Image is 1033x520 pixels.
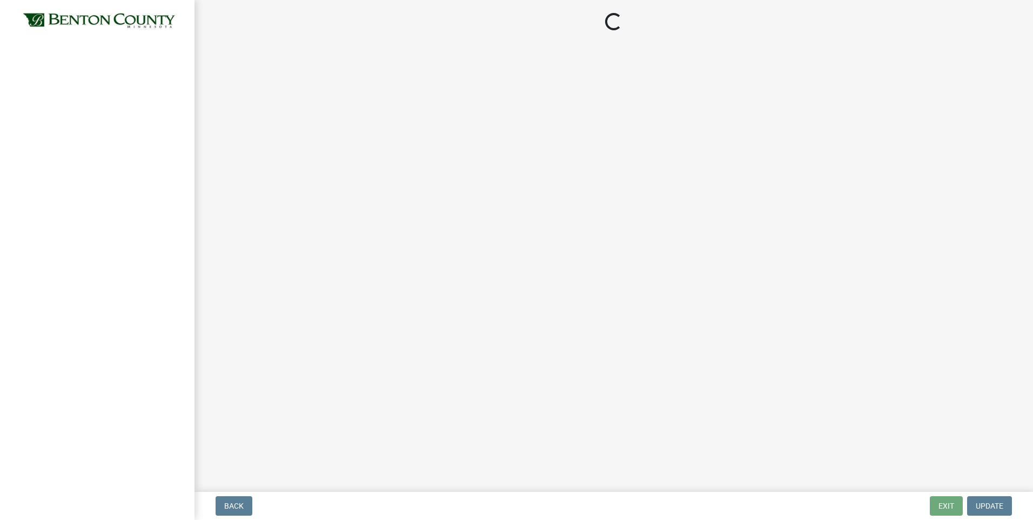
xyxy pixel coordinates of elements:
[967,496,1012,516] button: Update
[976,502,1003,510] span: Update
[224,502,244,510] span: Back
[22,11,177,31] img: Benton County, Minnesota
[930,496,963,516] button: Exit
[216,496,252,516] button: Back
